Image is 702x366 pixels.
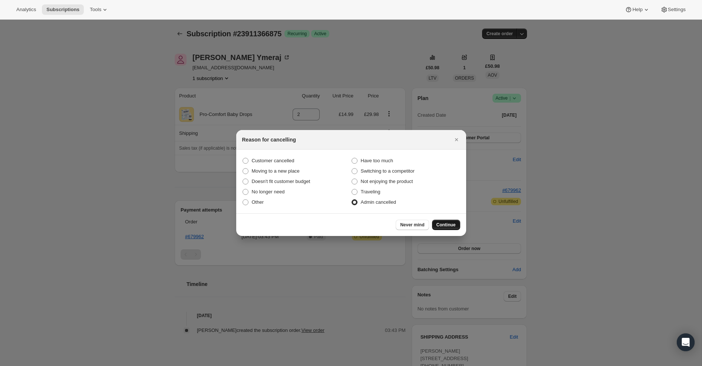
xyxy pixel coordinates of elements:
[16,7,36,13] span: Analytics
[361,199,396,205] span: Admin cancelled
[252,189,285,194] span: No longer need
[361,189,380,194] span: Traveling
[252,179,310,184] span: Doesn't fit customer budget
[252,199,264,205] span: Other
[361,179,413,184] span: Not enjoying the product
[396,220,429,230] button: Never mind
[677,333,695,351] div: Open Intercom Messenger
[42,4,84,15] button: Subscriptions
[620,4,654,15] button: Help
[656,4,690,15] button: Settings
[252,158,294,163] span: Customer cancelled
[85,4,113,15] button: Tools
[252,168,300,174] span: Moving to a new place
[436,222,456,228] span: Continue
[12,4,40,15] button: Analytics
[361,168,415,174] span: Switching to a competitor
[668,7,686,13] span: Settings
[46,7,79,13] span: Subscriptions
[361,158,393,163] span: Have too much
[432,220,460,230] button: Continue
[400,222,424,228] span: Never mind
[90,7,101,13] span: Tools
[242,136,296,143] h2: Reason for cancelling
[632,7,642,13] span: Help
[451,134,462,145] button: Close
